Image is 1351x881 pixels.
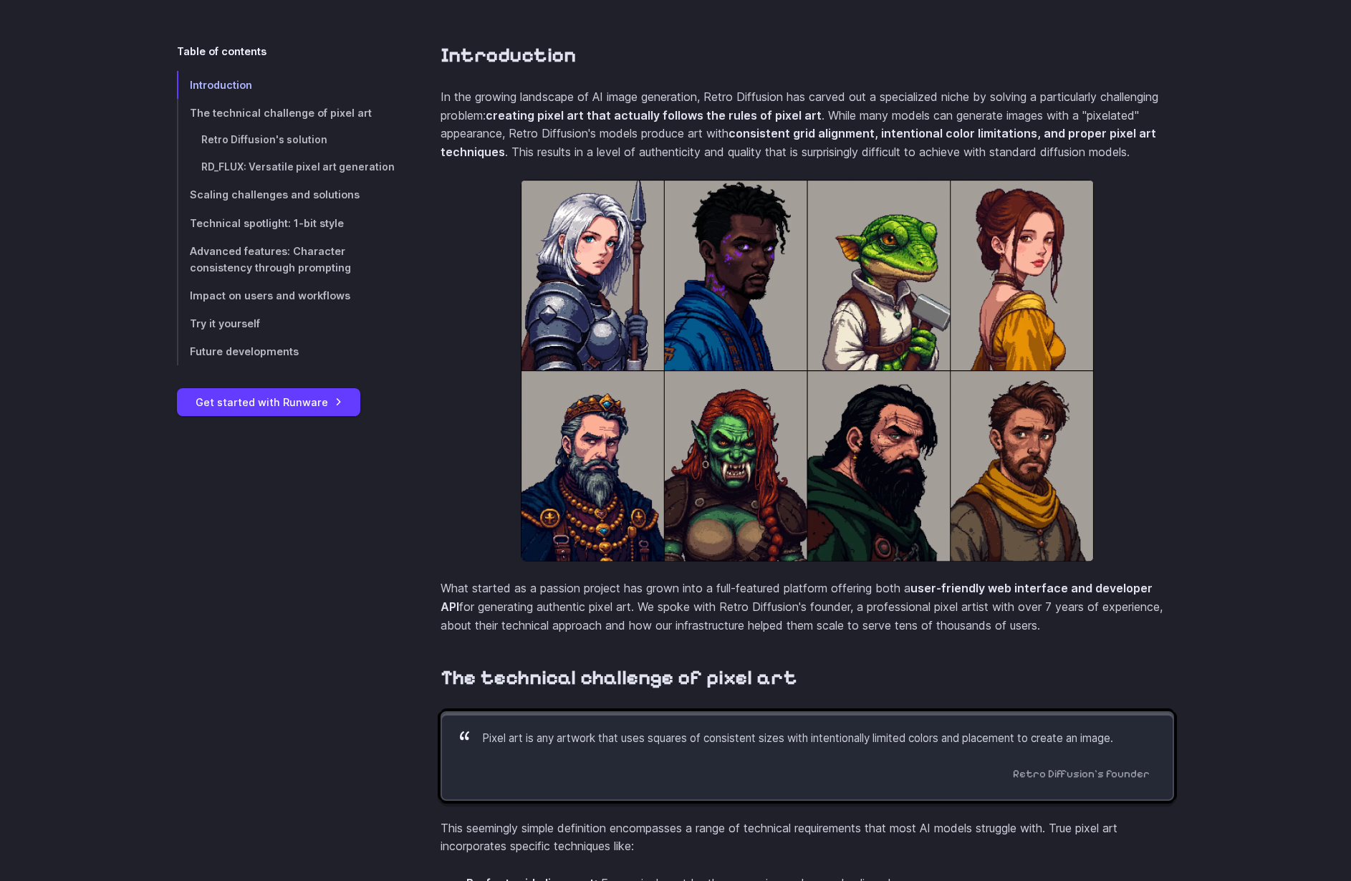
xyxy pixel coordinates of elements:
[177,180,395,208] a: Scaling challenges and solutions
[177,309,395,337] a: Try it yourself
[190,79,252,91] span: Introduction
[177,43,266,59] span: Table of contents
[177,388,360,416] a: Get started with Runware
[441,665,797,690] a: The technical challenge of pixel art
[441,43,576,68] a: Introduction
[441,581,1153,614] strong: user-friendly web interface and developer API
[486,108,822,122] strong: creating pixel art that actually follows the rules of pixel art
[190,217,344,229] span: Technical spotlight: 1-bit style
[190,345,299,357] span: Future developments
[177,337,395,365] a: Future developments
[521,180,1094,562] img: a grid of eight pixel art character portraits, including a knight, a mage, a lizard blacksmith, a...
[190,317,260,329] span: Try it yourself
[441,126,1156,159] strong: consistent grid alignment, intentional color limitations, and proper pixel art techniques
[190,188,360,201] span: Scaling challenges and solutions
[177,154,395,181] a: RD_FLUX: Versatile pixel art generation
[201,161,395,173] span: RD_FLUX: Versatile pixel art generation
[177,99,395,127] a: The technical challenge of pixel art
[441,819,1174,856] p: This seemingly simple definition encompasses a range of technical requirements that most AI model...
[441,88,1174,161] p: In the growing landscape of AI image generation, Retro Diffusion has carved out a specialized nic...
[177,281,395,309] a: Impact on users and workflows
[465,765,1150,782] cite: Retro Diffusion's founder
[177,209,395,237] a: Technical spotlight: 1-bit style
[177,237,395,281] a: Advanced features: Character consistency through prompting
[177,127,395,154] a: Retro Diffusion's solution
[441,579,1174,635] p: What started as a passion project has grown into a full-featured platform offering both a for gen...
[190,245,351,274] span: Advanced features: Character consistency through prompting
[190,107,372,119] span: The technical challenge of pixel art
[482,730,1150,747] p: Pixel art is any artwork that uses squares of consistent sizes with intentionally limited colors ...
[190,289,350,302] span: Impact on users and workflows
[177,71,395,99] a: Introduction
[201,134,327,145] span: Retro Diffusion's solution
